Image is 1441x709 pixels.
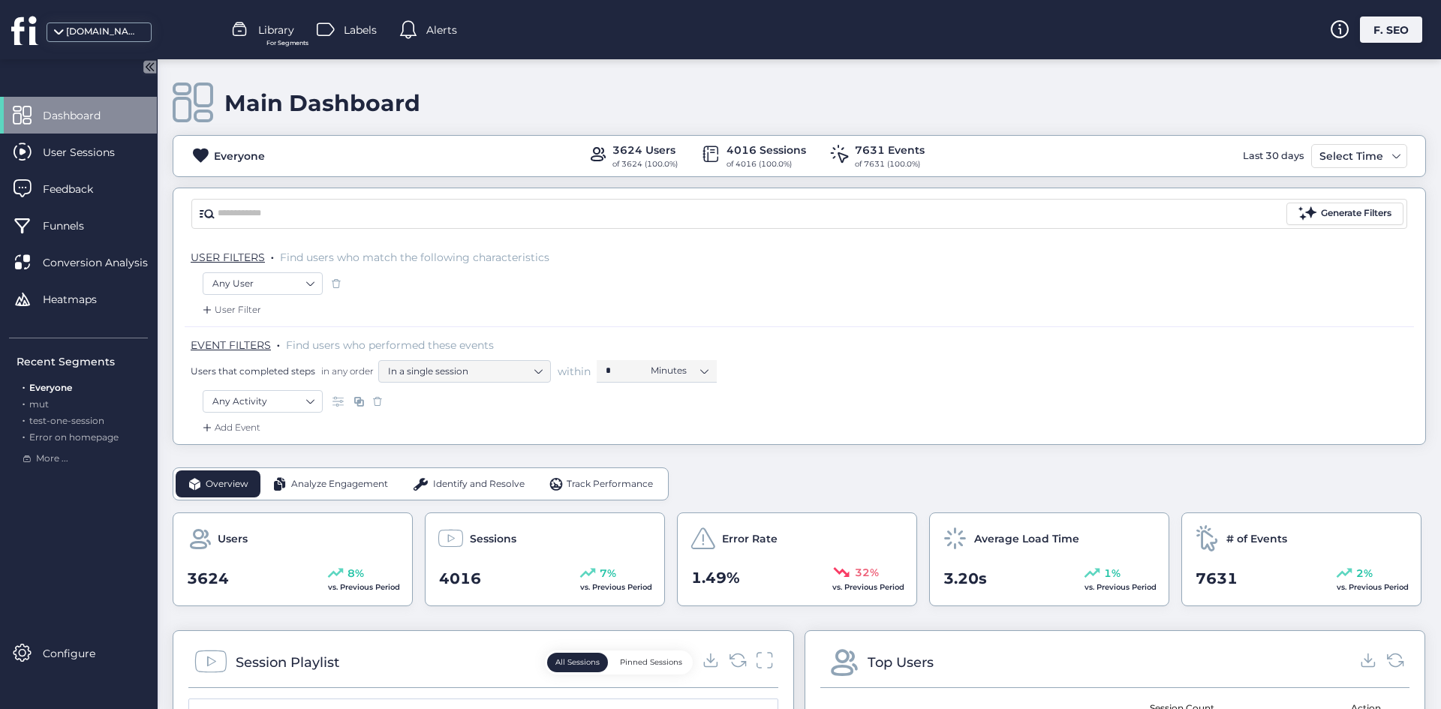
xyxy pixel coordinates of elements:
[277,335,280,350] span: .
[23,428,25,443] span: .
[439,567,481,590] span: 4016
[29,415,104,426] span: test-one-session
[291,477,388,491] span: Analyze Engagement
[187,567,229,590] span: 3624
[328,582,400,592] span: vs. Previous Period
[218,530,248,547] span: Users
[280,251,549,264] span: Find users who match the following characteristics
[727,142,806,158] div: 4016 Sessions
[286,338,494,352] span: Find users who performed these events
[727,158,806,170] div: of 4016 (100.0%)
[1360,17,1422,43] div: F. SEO
[224,89,420,117] div: Main Dashboard
[29,398,49,410] span: mut
[832,582,904,592] span: vs. Previous Period
[722,530,778,547] span: Error Rate
[271,248,274,263] span: .
[1337,582,1409,592] span: vs. Previous Period
[612,142,678,158] div: 3624 Users
[318,365,374,377] span: in any order
[266,38,308,48] span: For Segments
[1196,567,1238,590] span: 7631
[1321,206,1391,221] div: Generate Filters
[1226,530,1287,547] span: # of Events
[612,158,678,170] div: of 3624 (100.0%)
[17,353,148,370] div: Recent Segments
[547,653,608,672] button: All Sessions
[29,382,72,393] span: Everyone
[43,218,107,234] span: Funnels
[855,564,879,581] span: 32%
[388,360,541,383] nz-select-item: In a single session
[868,652,934,673] div: Top Users
[651,359,708,382] nz-select-item: Minutes
[470,530,516,547] span: Sessions
[558,364,591,379] span: within
[23,395,25,410] span: .
[347,565,364,581] span: 8%
[36,452,68,466] span: More ...
[1356,565,1373,581] span: 2%
[258,22,294,38] span: Library
[212,390,313,413] nz-select-item: Any Activity
[855,142,925,158] div: 7631 Events
[43,645,118,662] span: Configure
[974,530,1079,547] span: Average Load Time
[855,158,925,170] div: of 7631 (100.0%)
[691,566,740,590] span: 1.49%
[23,412,25,426] span: .
[191,338,271,352] span: EVENT FILTERS
[206,477,248,491] span: Overview
[567,477,653,491] span: Track Performance
[600,565,616,581] span: 7%
[23,379,25,393] span: .
[43,291,119,308] span: Heatmaps
[426,22,457,38] span: Alerts
[200,420,260,435] div: Add Event
[236,652,339,673] div: Session Playlist
[43,254,170,271] span: Conversion Analysis
[214,148,265,164] div: Everyone
[344,22,377,38] span: Labels
[191,251,265,264] span: USER FILTERS
[200,302,261,317] div: User Filter
[1316,147,1387,165] div: Select Time
[433,477,525,491] span: Identify and Resolve
[1104,565,1121,581] span: 1%
[43,144,137,161] span: User Sessions
[580,582,652,592] span: vs. Previous Period
[1286,203,1403,225] button: Generate Filters
[1239,144,1307,168] div: Last 30 days
[29,431,119,443] span: Error on homepage
[1085,582,1157,592] span: vs. Previous Period
[191,365,315,377] span: Users that completed steps
[66,25,141,39] div: [DOMAIN_NAME]
[612,653,690,672] button: Pinned Sessions
[212,272,313,295] nz-select-item: Any User
[43,181,116,197] span: Feedback
[43,107,123,124] span: Dashboard
[943,567,987,590] span: 3.20s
